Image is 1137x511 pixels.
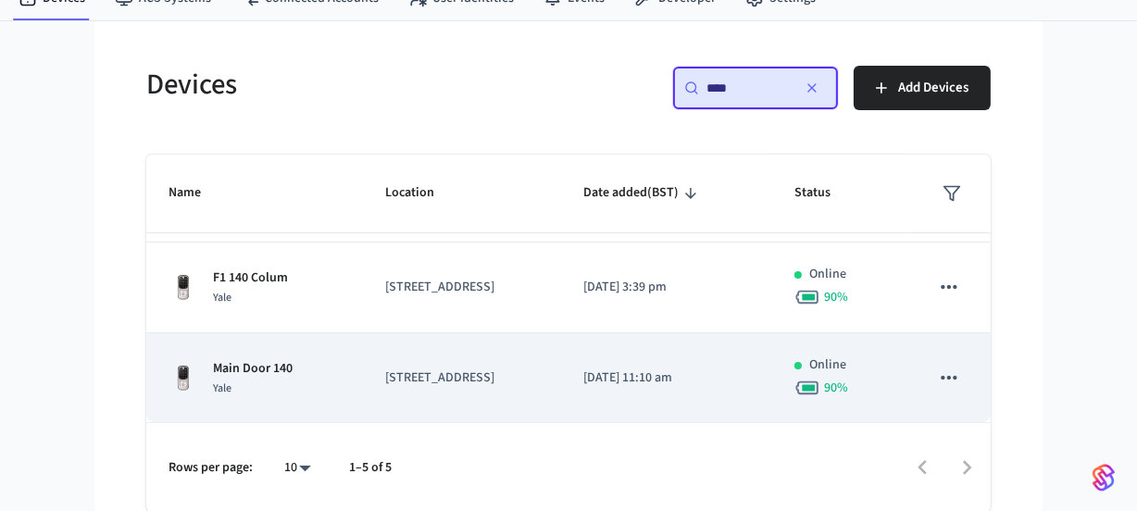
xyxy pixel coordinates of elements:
[809,355,846,375] p: Online
[385,278,539,297] p: [STREET_ADDRESS]
[213,268,288,288] p: F1 140 Colum
[583,179,703,207] span: Date added(BST)
[794,179,855,207] span: Status
[385,179,458,207] span: Location
[349,458,392,478] p: 1–5 of 5
[213,380,231,396] span: Yale
[809,265,846,284] p: Online
[898,76,968,100] span: Add Devices
[583,278,750,297] p: [DATE] 3:39 pm
[1093,463,1115,492] img: SeamLogoGradient.69752ec5.svg
[824,288,848,306] span: 90 %
[275,455,319,481] div: 10
[213,359,293,379] p: Main Door 140
[385,368,539,388] p: [STREET_ADDRESS]
[824,379,848,397] span: 90 %
[854,66,991,110] button: Add Devices
[169,179,225,207] span: Name
[146,66,557,104] h5: Devices
[583,368,750,388] p: [DATE] 11:10 am
[169,273,198,303] img: Yale Assure Touchscreen Wifi Smart Lock, Satin Nickel, Front
[213,290,231,305] span: Yale
[169,364,198,393] img: Yale Assure Touchscreen Wifi Smart Lock, Satin Nickel, Front
[169,458,253,478] p: Rows per page:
